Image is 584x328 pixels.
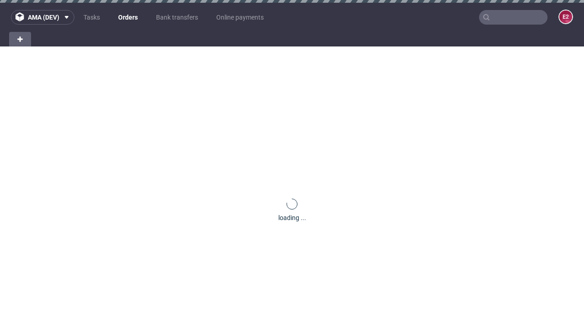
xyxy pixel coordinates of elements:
[151,10,203,25] a: Bank transfers
[78,10,105,25] a: Tasks
[28,14,59,20] span: ama (dev)
[559,10,572,23] figcaption: e2
[113,10,143,25] a: Orders
[278,213,306,222] div: loading ...
[211,10,269,25] a: Online payments
[11,10,74,25] button: ama (dev)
